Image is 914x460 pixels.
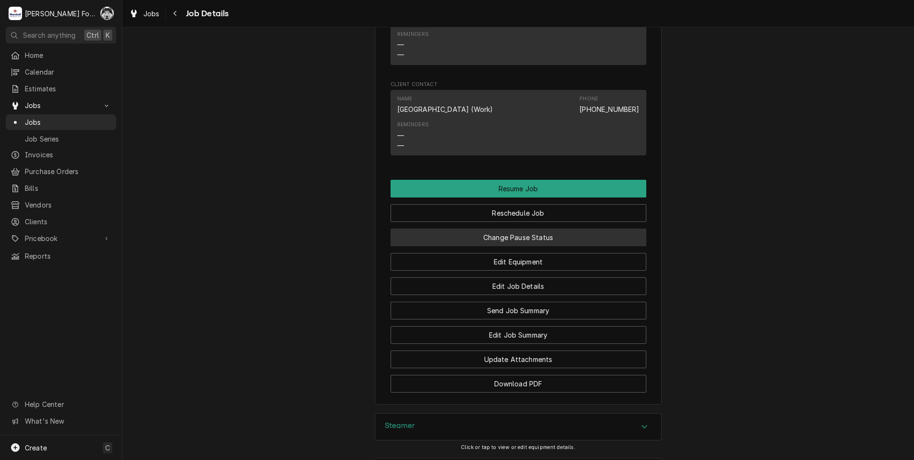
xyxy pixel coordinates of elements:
[397,121,429,150] div: Reminders
[25,183,111,193] span: Bills
[391,302,646,319] button: Send Job Summary
[397,50,404,60] div: —
[391,350,646,368] button: Update Attachments
[6,98,116,113] a: Go to Jobs
[391,368,646,393] div: Button Group Row
[23,30,76,40] span: Search anything
[6,147,116,163] a: Invoices
[6,413,116,429] a: Go to What's New
[6,197,116,213] a: Vendors
[391,229,646,246] button: Change Pause Status
[391,81,646,88] span: Client Contact
[397,141,404,151] div: —
[391,277,646,295] button: Edit Job Details
[579,95,598,103] div: Phone
[397,104,493,114] div: [GEOGRAPHIC_DATA] (Work)
[375,414,661,440] div: Accordion Header
[461,444,576,450] span: Click or tap to view or edit equipment details.
[25,117,111,127] span: Jobs
[391,246,646,271] div: Button Group Row
[391,222,646,246] div: Button Group Row
[391,326,646,344] button: Edit Job Summary
[391,180,646,197] div: Button Group Row
[25,67,111,77] span: Calendar
[6,131,116,147] a: Job Series
[6,248,116,264] a: Reports
[375,413,662,441] div: Steamer
[6,214,116,230] a: Clients
[168,6,183,21] button: Navigate back
[125,6,163,22] a: Jobs
[391,90,646,160] div: Client Contact List
[25,50,111,60] span: Home
[25,100,97,110] span: Jobs
[579,105,639,113] a: [PHONE_NUMBER]
[9,7,22,20] div: M
[25,150,111,160] span: Invoices
[6,81,116,97] a: Estimates
[100,7,114,20] div: Chris Murphy (103)'s Avatar
[25,399,110,409] span: Help Center
[25,84,111,94] span: Estimates
[397,95,413,103] div: Name
[397,95,493,114] div: Name
[391,90,646,155] div: Contact
[6,396,116,412] a: Go to Help Center
[391,375,646,393] button: Download PDF
[25,217,111,227] span: Clients
[25,444,47,452] span: Create
[391,180,646,393] div: Button Group
[9,7,22,20] div: Marshall Food Equipment Service's Avatar
[6,47,116,63] a: Home
[143,9,160,19] span: Jobs
[183,7,229,20] span: Job Details
[375,414,661,440] button: Accordion Details Expand Trigger
[100,7,114,20] div: C(
[397,31,429,38] div: Reminders
[391,81,646,160] div: Client Contact
[391,344,646,368] div: Button Group Row
[87,30,99,40] span: Ctrl
[6,64,116,80] a: Calendar
[385,421,415,430] h3: Steamer
[391,180,646,197] button: Resume Job
[25,200,111,210] span: Vendors
[25,251,111,261] span: Reports
[6,230,116,246] a: Go to Pricebook
[391,253,646,271] button: Edit Equipment
[25,134,111,144] span: Job Series
[6,114,116,130] a: Jobs
[6,164,116,179] a: Purchase Orders
[6,27,116,44] button: Search anythingCtrlK
[106,30,110,40] span: K
[391,319,646,344] div: Button Group Row
[6,180,116,196] a: Bills
[391,197,646,222] div: Button Group Row
[25,166,111,176] span: Purchase Orders
[579,95,639,114] div: Phone
[397,31,429,60] div: Reminders
[397,131,404,141] div: —
[25,416,110,426] span: What's New
[397,121,429,129] div: Reminders
[391,295,646,319] div: Button Group Row
[105,443,110,453] span: C
[397,40,404,50] div: —
[25,233,97,243] span: Pricebook
[391,271,646,295] div: Button Group Row
[25,9,95,19] div: [PERSON_NAME] Food Equipment Service
[391,204,646,222] button: Reschedule Job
